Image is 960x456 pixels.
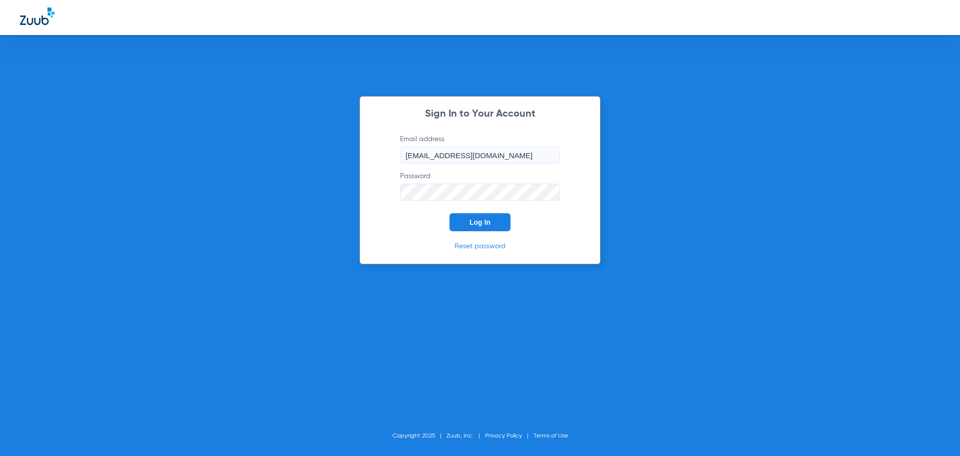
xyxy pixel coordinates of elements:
[533,433,568,439] a: Terms of Use
[485,433,522,439] a: Privacy Policy
[400,134,560,164] label: Email address
[446,431,485,441] li: Zuub, Inc.
[20,8,54,25] img: Zuub Logo
[400,184,560,201] input: Password
[449,213,510,231] button: Log In
[400,147,560,164] input: Email address
[385,109,575,119] h2: Sign In to Your Account
[454,243,505,250] a: Reset password
[392,431,446,441] li: Copyright 2025
[400,171,560,201] label: Password
[469,218,490,226] span: Log In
